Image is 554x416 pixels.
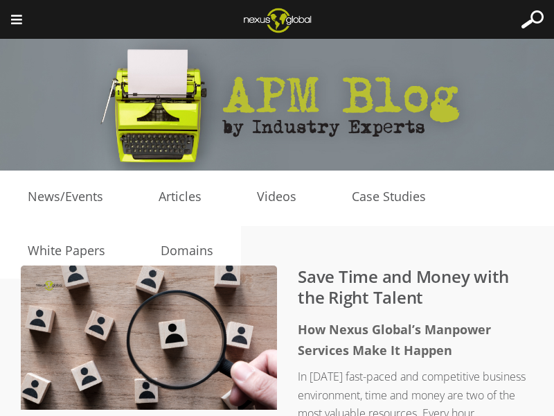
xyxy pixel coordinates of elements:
[298,321,491,358] strong: How Nexus Global’s Manpower Services Make It Happen
[229,187,324,207] a: Videos
[233,3,322,37] img: Nexus Global
[324,187,454,207] a: Case Studies
[21,266,277,410] img: Save Time and Money with the Right Talent
[131,187,229,207] a: Articles
[298,265,509,309] a: Save Time and Money with the Right Talent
